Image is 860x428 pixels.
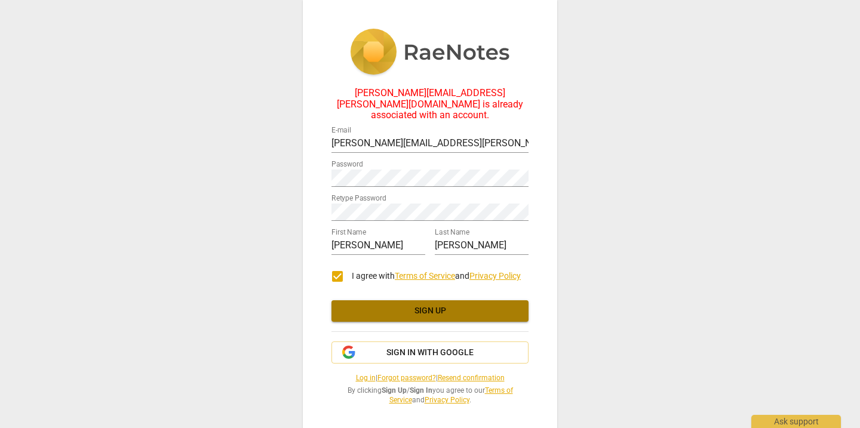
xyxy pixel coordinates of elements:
label: First Name [331,229,366,236]
img: 5ac2273c67554f335776073100b6d88f.svg [350,29,510,78]
span: I agree with and [352,271,521,281]
b: Sign Up [382,386,407,395]
label: Password [331,161,363,168]
a: Log in [356,374,376,382]
label: Last Name [435,229,469,236]
span: By clicking / you agree to our and . [331,386,529,405]
span: Sign up [341,305,519,317]
a: Privacy Policy [425,396,469,404]
a: Terms of Service [395,271,455,281]
a: Resend confirmation [438,374,505,382]
span: | | [331,373,529,383]
label: Retype Password [331,195,386,202]
button: Sign up [331,300,529,322]
a: Forgot password? [377,374,436,382]
a: Terms of Service [389,386,513,405]
button: Sign in with Google [331,341,529,364]
b: Sign In [410,386,432,395]
span: Sign in with Google [386,347,474,359]
label: E-mail [331,127,351,134]
a: Privacy Policy [469,271,521,281]
div: [PERSON_NAME][EMAIL_ADDRESS][PERSON_NAME][DOMAIN_NAME] is already associated with an account. [331,88,529,121]
div: Ask support [751,415,841,428]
